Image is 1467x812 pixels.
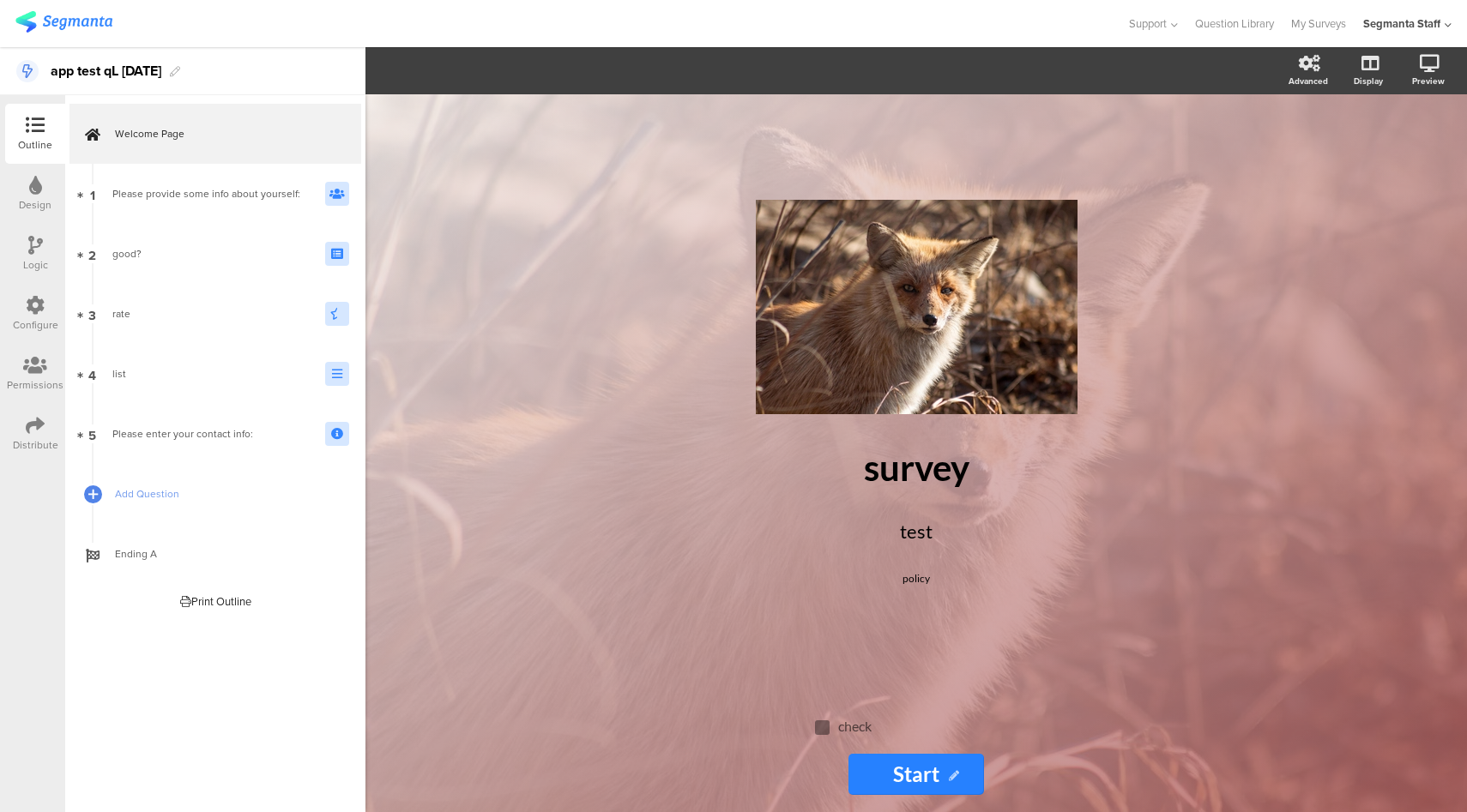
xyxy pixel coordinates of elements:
[112,305,312,322] div: rate
[69,104,361,164] a: Welcome Page
[848,754,984,795] input: Start
[69,164,361,224] a: 1 Please provide some info about yourself:
[616,517,1216,545] p: test
[1412,75,1445,87] div: Preview
[23,257,48,273] div: Logic
[69,404,361,464] a: 5 Please enter your contact info:
[180,593,251,610] div: Print Outline
[88,364,96,383] span: 4
[13,317,58,333] div: Configure
[838,718,1010,734] p: check
[1289,75,1328,87] div: Advanced
[69,524,361,584] a: Ending A
[19,197,51,213] div: Design
[115,545,335,562] span: Ending A
[15,11,112,33] img: segmanta logo
[51,57,161,85] div: app test qL [DATE]
[13,437,58,453] div: Distribute
[115,485,335,502] span: Add Question
[115,125,335,142] span: Welcome Page
[112,365,312,382] div: list
[7,377,63,393] div: Permissions
[88,244,96,263] span: 2
[616,571,1216,586] p: policy
[112,245,312,262] div: good?
[69,224,361,284] a: 2 good?
[599,446,1234,489] p: survey
[1363,15,1440,32] div: Segmanta Staff
[69,284,361,344] a: 3 rate
[112,185,312,202] div: Please provide some info about yourself:
[16,60,39,82] i: This is a Data Enrichment Survey.
[112,425,312,442] div: Please enter your contact info:
[90,184,95,203] span: 1
[69,344,361,404] a: 4 list
[88,304,96,323] span: 3
[1129,15,1167,32] span: Support
[1354,75,1383,87] div: Display
[88,424,96,443] span: 5
[18,137,52,153] div: Outline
